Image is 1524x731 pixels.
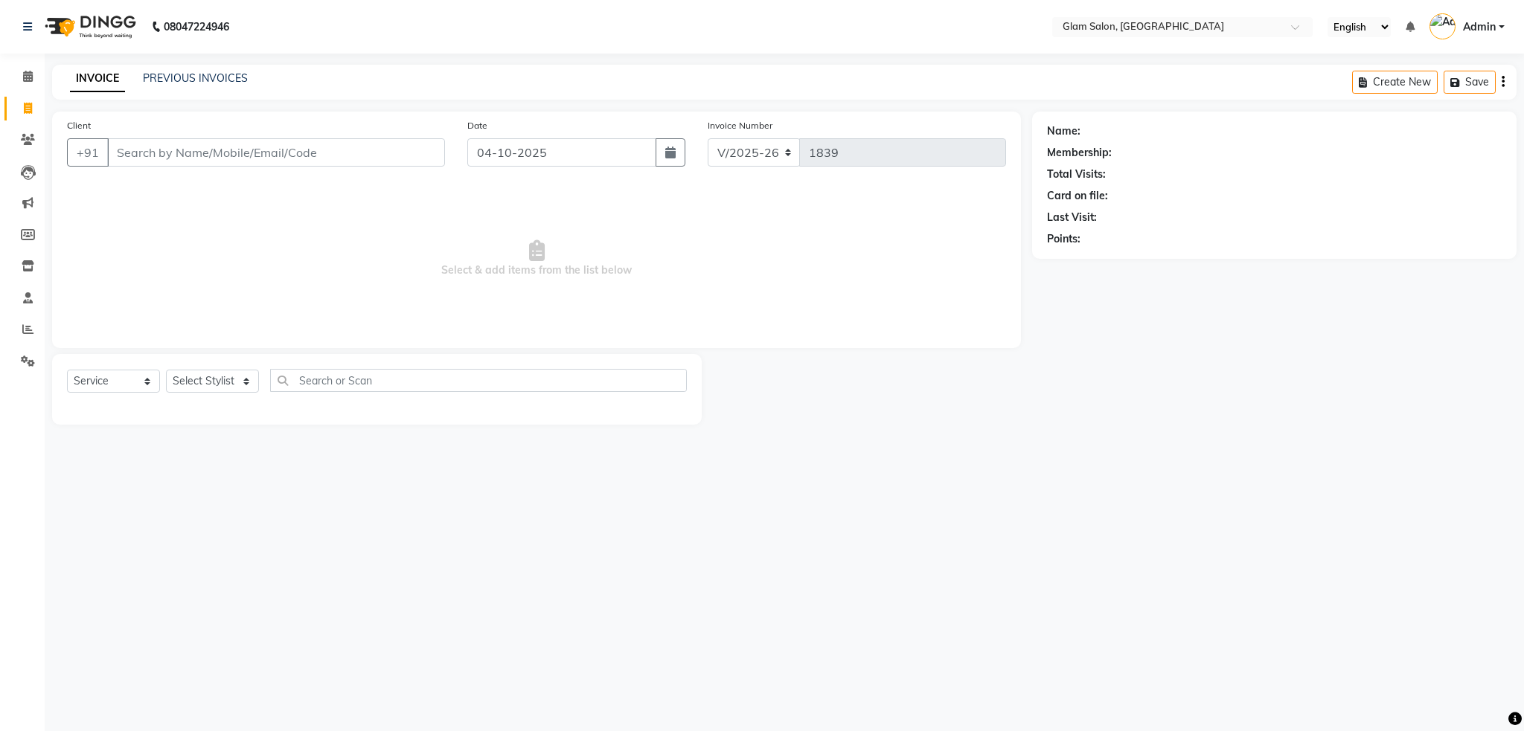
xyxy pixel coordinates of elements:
input: Search by Name/Mobile/Email/Code [107,138,445,167]
div: Card on file: [1047,188,1108,204]
input: Search or Scan [270,369,687,392]
span: Select & add items from the list below [67,184,1006,333]
a: INVOICE [70,65,125,92]
div: Total Visits: [1047,167,1106,182]
div: Last Visit: [1047,210,1097,225]
div: Points: [1047,231,1080,247]
div: Membership: [1047,145,1112,161]
button: +91 [67,138,109,167]
img: Admin [1429,13,1456,39]
a: PREVIOUS INVOICES [143,71,248,85]
button: Create New [1352,71,1438,94]
img: logo [38,6,140,48]
label: Invoice Number [708,119,772,132]
span: Admin [1463,19,1496,35]
label: Client [67,119,91,132]
b: 08047224946 [164,6,229,48]
label: Date [467,119,487,132]
div: Name: [1047,123,1080,139]
button: Save [1444,71,1496,94]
